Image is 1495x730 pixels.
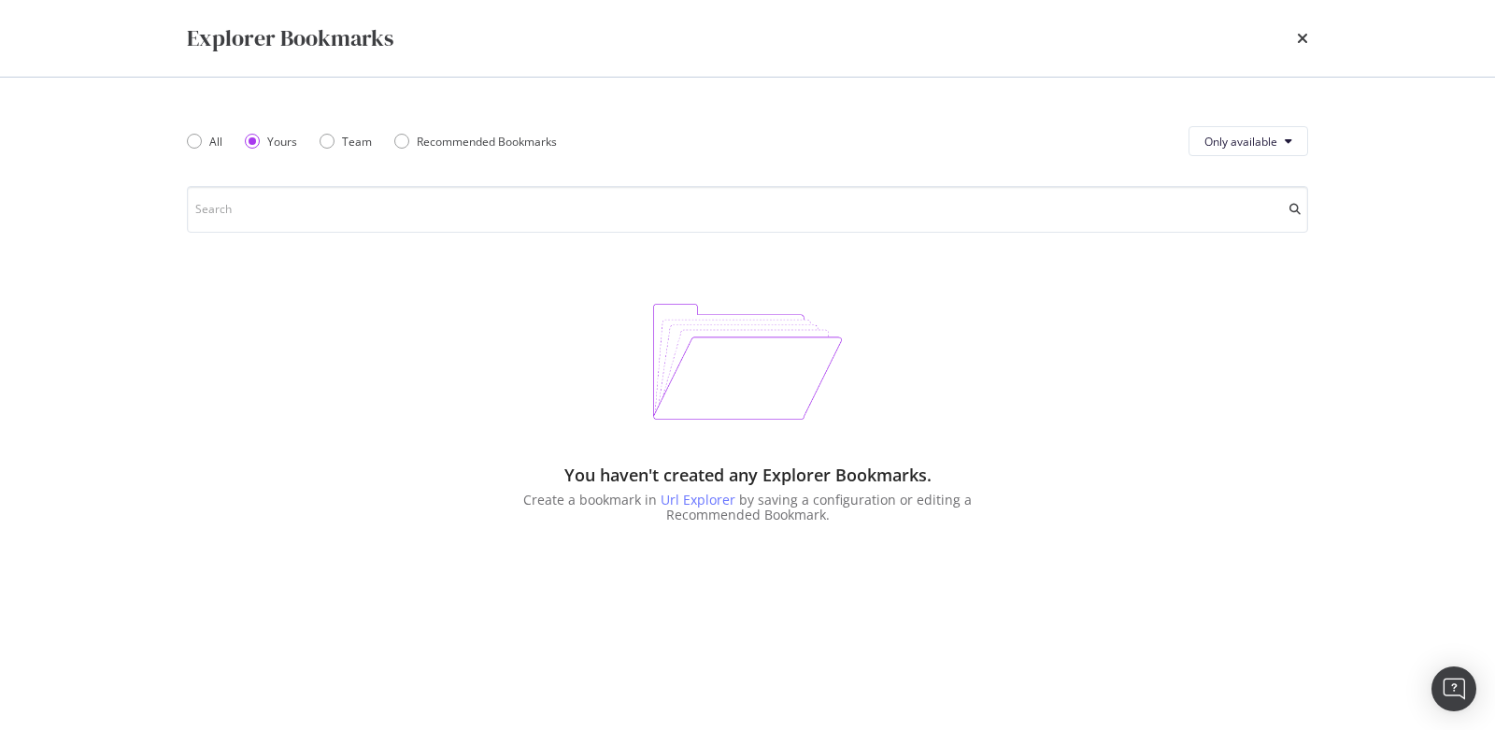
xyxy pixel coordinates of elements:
div: All [187,134,222,150]
input: Search [187,186,1308,233]
div: You haven't created any Explorer Bookmarks. [564,465,932,485]
div: Recommended Bookmarks [417,134,557,150]
div: All [209,134,222,150]
span: Only available [1204,134,1277,150]
a: Url Explorer [661,491,739,508]
div: Recommended Bookmarks [394,134,557,150]
div: Yours [245,134,297,150]
button: Only available [1189,126,1308,156]
div: Team [320,134,372,150]
div: times [1297,22,1308,54]
div: Explorer Bookmarks [187,22,393,54]
div: Yours [267,134,297,150]
div: Open Intercom Messenger [1431,666,1476,711]
div: Team [342,134,372,150]
img: BLvG-C8o.png [653,304,842,420]
div: Create a bookmark in by saving a configuration or editing a Recommended Bookmark. [508,493,987,522]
